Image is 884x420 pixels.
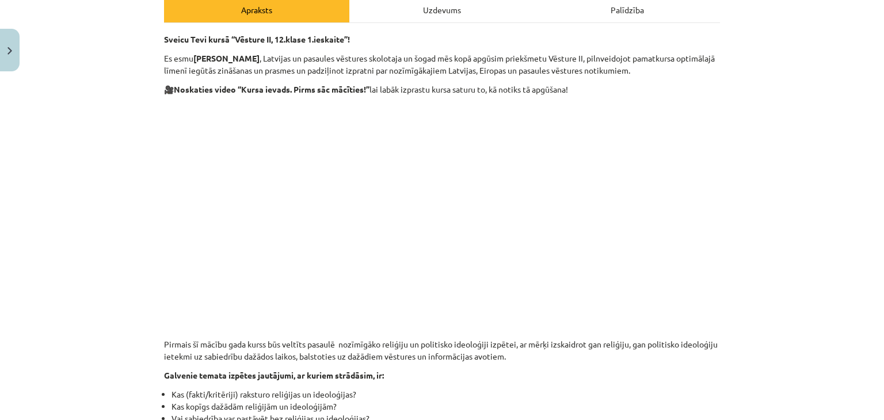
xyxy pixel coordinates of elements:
[164,338,720,362] p: Pirmais šī mācību gada kurss būs veltīts pasaulē nozīmīgāko reliģiju un politisko ideoloģiji izpē...
[7,47,12,55] img: icon-close-lesson-0947bae3869378f0d4975bcd49f059093ad1ed9edebbc8119c70593378902aed.svg
[164,34,350,44] strong: Sveicu Tevi kursā “Vēsture II, 12.klase 1.ieskaite”!
[174,84,369,94] strong: Noskaties video “Kursa ievads. Pirms sāc mācīties!”
[172,400,720,413] li: Kas kopīgs dažādām reliģijām un ideoloģijām?
[172,388,720,400] li: Kas (fakti/kritēriji) raksturo reliģijas un ideoloģijas?
[164,370,384,380] strong: Galvenie temata izpētes jautājumi, ar kuriem strādāsim, ir:
[164,83,720,96] p: 🎥 lai labāk izprastu kursa saturu to, kā notiks tā apgūšana!
[164,52,720,77] p: Es esmu , Latvijas un pasaules vēstures skolotaja un šogad mēs kopā apgūsim priekšmetu Vēsture II...
[193,53,260,63] strong: [PERSON_NAME]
